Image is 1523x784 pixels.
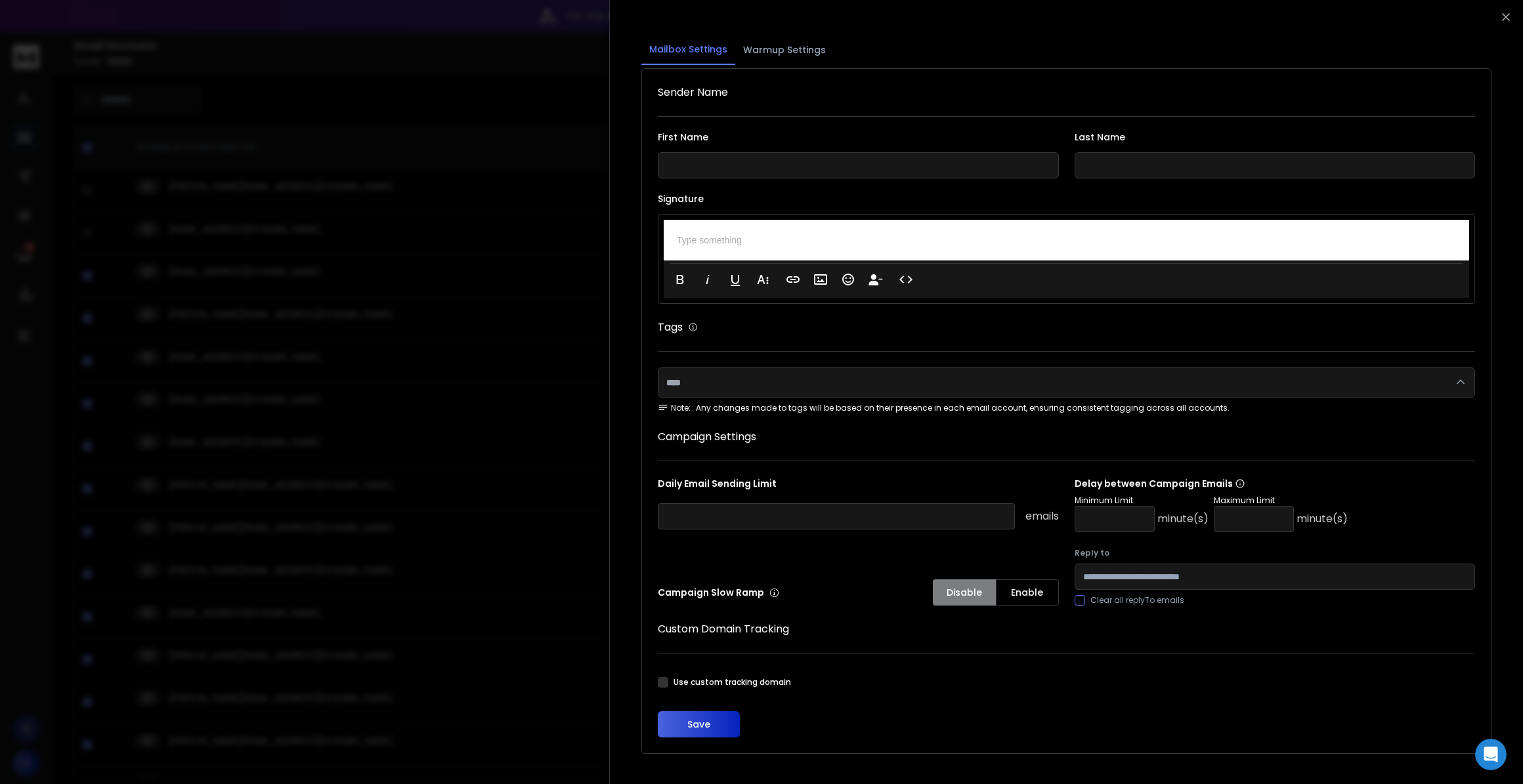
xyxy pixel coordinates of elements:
[781,266,805,293] button: Insert Link (Ctrl+K)
[750,266,775,293] button: More Text
[1075,548,1476,558] label: Reply to
[735,35,834,64] button: Warmup Settings
[658,320,683,335] h1: Tags
[1075,495,1209,506] p: Minimum Limit
[668,266,693,293] button: Bold (Ctrl+B)
[933,579,996,606] button: Disable
[11,402,251,424] textarea: Message…
[658,133,1059,142] label: First Name
[1075,477,1348,490] p: Delay between Campaign Emails
[11,333,252,571] div: Rohan says…
[229,5,254,30] button: Home
[1214,495,1348,506] p: Maximum Limit
[41,430,52,440] button: Gif picker
[658,403,691,413] span: Note:
[996,579,1059,606] button: Enable
[1157,511,1209,527] p: minute(s)
[658,477,1059,495] p: Daily Email Sending Limit
[62,430,73,440] button: Upload attachment
[723,266,748,293] button: Underline (Ctrl+U)
[1475,739,1507,770] iframe: Intercom live chat
[641,35,735,65] button: Mailbox Settings
[9,5,33,30] button: go back
[37,7,58,28] img: Profile image for Box
[1297,511,1348,527] p: minute(s)
[695,266,720,293] button: Italic (Ctrl+I)
[836,266,861,293] button: Emoticons
[658,194,1475,203] label: Signature
[1025,508,1059,524] p: emails
[893,266,918,293] button: Code View
[863,266,888,293] button: Insert Unsubscribe Link
[658,711,740,737] button: Save
[64,12,83,22] h1: Box
[658,403,1475,413] div: Any changes made to tags will be based on their presence in each email account, ensuring consiste...
[21,341,205,534] div: Hey [PERSON_NAME], Thanks for your feedback - it really means a lot :) As for warmups - yes we ha...
[658,586,779,599] p: Campaign Slow Ramp
[225,424,246,445] button: Send a message…
[658,429,1475,445] h1: Campaign Settings
[658,85,1475,100] h1: Sender Name
[1090,595,1184,606] label: Clear all replyTo emails
[20,430,31,440] button: Emoji picker
[658,621,1475,637] h1: Custom Domain Tracking
[1075,133,1476,142] label: Last Name
[674,677,791,688] label: Use custom tracking domain
[11,333,215,542] div: Hey [PERSON_NAME],Thanks for your feedback - it really means a lot :)As for warmups - yes we have...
